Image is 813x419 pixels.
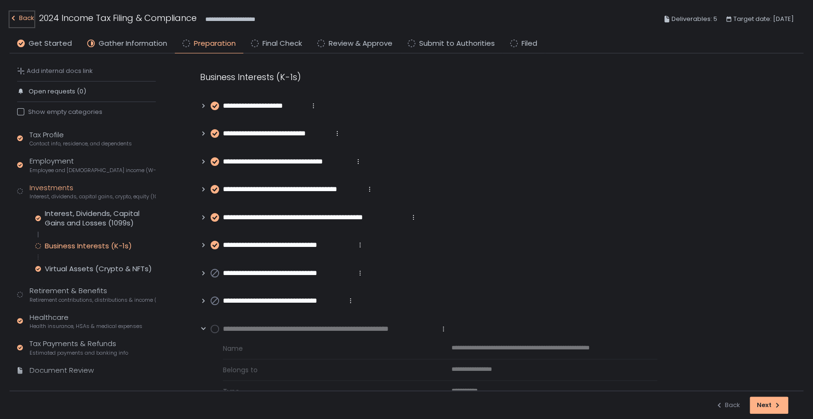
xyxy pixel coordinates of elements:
span: Gather Information [99,38,167,49]
div: Back [10,12,34,24]
div: Business Interests (K-1s) [45,241,132,251]
div: Next [757,401,781,409]
span: Type [223,387,429,396]
span: Target date: [DATE] [733,13,794,25]
span: Interest, dividends, capital gains, crypto, equity (1099s, K-1s) [30,193,156,200]
span: Review & Approve [329,38,392,49]
span: Contact info, residence, and dependents [30,140,132,147]
div: Tax Payments & Refunds [30,338,128,357]
span: Filed [522,38,537,49]
span: Final Check [262,38,302,49]
div: Investments [30,183,156,201]
h1: 2024 Income Tax Filing & Compliance [39,11,197,24]
div: Interest, Dividends, Capital Gains and Losses (1099s) [45,209,156,228]
div: Healthcare [30,312,142,330]
button: Next [750,397,788,414]
div: Document Review [30,365,94,376]
span: Estimated payments and banking info [30,349,128,357]
span: Deliverables: 5 [672,13,717,25]
span: Name [223,344,429,353]
span: Retirement contributions, distributions & income (1099-R, 5498) [30,296,156,304]
span: Open requests (0) [29,87,86,96]
span: Preparation [194,38,236,49]
div: Employment [30,156,156,174]
div: Tax Profile [30,130,132,148]
span: Belongs to [223,365,429,375]
div: Back [715,401,740,409]
div: Retirement & Benefits [30,286,156,304]
button: Back [715,397,740,414]
span: Get Started [29,38,72,49]
div: Business Interests (K-1s) [200,71,657,83]
span: Employee and [DEMOGRAPHIC_DATA] income (W-2s) [30,167,156,174]
span: Submit to Authorities [419,38,495,49]
div: Virtual Assets (Crypto & NFTs) [45,264,152,274]
button: Add internal docs link [17,67,93,75]
button: Back [10,11,34,27]
span: Health insurance, HSAs & medical expenses [30,323,142,330]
